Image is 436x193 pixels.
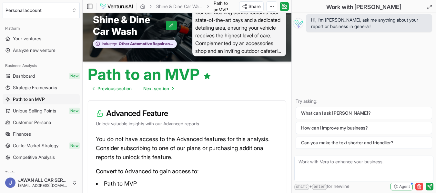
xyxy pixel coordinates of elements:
kbd: enter [312,184,327,190]
button: Agent [390,183,413,190]
a: Unique Selling PointsNew [3,106,80,116]
a: DashboardNew [3,71,80,81]
p: Convert to Advanced to gain access to: [96,167,278,176]
p: Try asking: [296,98,432,104]
p: Unlock valuable insights with our Advanced reports [96,121,278,127]
span: Dashboard [13,73,35,79]
a: Analyze new venture [3,45,80,55]
a: Strategic Frameworks [3,82,80,93]
span: Shine & Dine Car Wash [93,14,166,37]
span: Analyze new venture [13,47,56,53]
nav: pagination [88,82,179,95]
button: Can you make the text shorter and friendlier? [296,137,432,149]
span: Path to an MVP [13,96,45,102]
a: Go to next page [138,82,179,95]
a: Your ventures [3,34,80,44]
span: Share [248,3,261,10]
span: Next section [143,85,169,92]
span: Go-to-Market Strategy [13,142,58,149]
div: Tools [3,168,80,178]
span: Previous section [97,85,132,92]
img: ACg8ocJmXz15tSdeORQFBHpFBQWKpDx3GyI9weB2ug2TzLgszpYR5g=s96-c [5,178,15,188]
a: Customer Persona [3,117,80,128]
span: Unique Selling Points [13,108,56,114]
div: Business Analysis [3,61,80,71]
a: Competitive Analysis [3,152,80,162]
button: Share [239,1,264,12]
img: Vera [293,18,303,28]
span: Industry: [102,41,117,46]
a: Go-to-Market StrategyNew [3,140,80,151]
img: logo [100,3,133,10]
button: Select an organization [3,3,80,18]
li: Path to MVP [96,179,278,189]
span: JAWAN ALL CAR SERVICE [18,177,69,183]
button: How can I improve my business? [296,122,432,134]
span: New [69,142,80,149]
span: Strategic Frameworks [13,84,57,91]
span: Customer Persona [13,119,51,126]
span: + for newline [294,183,350,190]
a: Go to previous page [88,82,137,95]
span: Hi, I'm [PERSON_NAME], ask me anything about your report or business in general! [311,17,427,30]
span: Your ventures [13,35,41,42]
a: Path to an MVP [3,94,80,104]
span: Finances [13,131,31,137]
span: Path to an [214,0,228,12]
span: New [69,108,80,114]
kbd: shift [294,184,309,190]
p: You do not have access to the Advanced features for this analysis. Consider subscribing to one of... [96,135,278,162]
a: Finances [3,129,80,139]
button: What can I ask [PERSON_NAME]? [296,107,432,119]
button: JAWAN ALL CAR SERVICE[EMAIL_ADDRESS][DOMAIN_NAME] [3,175,80,190]
button: Industry:Other Automotive Repair and Maintenance [93,40,177,48]
span: [EMAIL_ADDRESS][DOMAIN_NAME] [18,183,69,188]
h2: Work with [PERSON_NAME] [326,3,401,12]
span: Agent [399,184,410,189]
h3: Advanced Feature [96,108,278,119]
span: Competitive Analysis [13,154,55,160]
div: Platform [3,23,80,34]
a: Shine & Dine Car Wash [156,3,203,10]
span: New [69,73,80,79]
span: Other Automotive Repair and Maintenance [117,41,173,46]
span: Our car washing centre features four state-of-the-art bays and a dedicated detailing area, ensuri... [192,7,287,56]
h1: Path to an MVP [88,67,211,82]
